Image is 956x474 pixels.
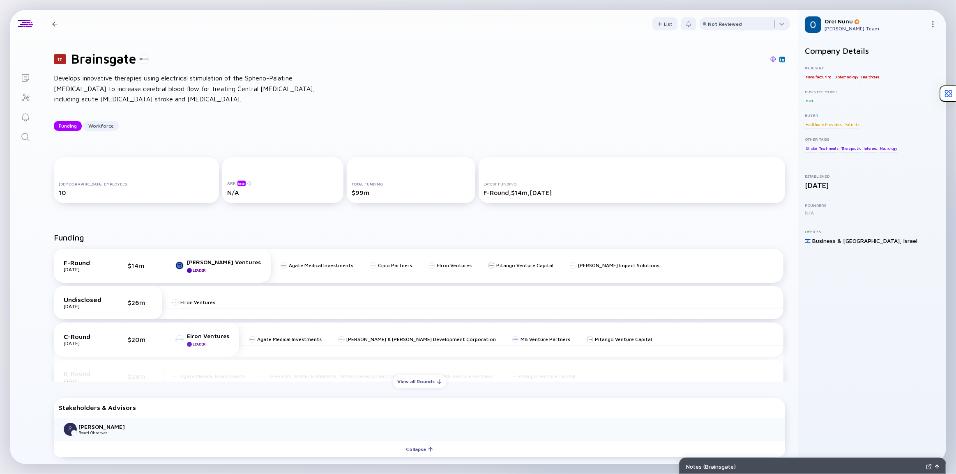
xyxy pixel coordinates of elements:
[378,262,412,268] div: Cipio Partners
[484,181,780,186] div: Latest Funding
[54,73,317,105] div: Develops innovative therapies using electrical stimulation of the Spheno-Palatine [MEDICAL_DATA] ...
[805,181,940,190] div: [DATE]
[488,262,553,268] a: Pitango Venture Capital
[484,189,780,196] div: F-Round, $14m, [DATE]
[64,423,77,436] img: David K. picture
[570,262,659,268] a: [PERSON_NAME] Impact Solutions
[187,332,229,339] div: Elron Ventures
[370,262,412,268] a: Cipio Partners
[346,336,496,342] div: [PERSON_NAME] & [PERSON_NAME] Development Corporation
[805,113,940,118] div: Buyer
[249,336,322,342] a: Agate Medical Investments
[64,303,105,309] div: [DATE]
[780,57,784,62] img: Brainsgate Linkedin Page
[64,333,105,340] div: C-Round
[652,18,677,30] div: List
[805,89,940,94] div: Business Model
[805,238,811,244] img: Israel Flag
[805,16,821,33] img: Orel Profile Picture
[841,144,862,152] div: Therapeutic
[587,336,652,342] a: Pitango Venture Capital
[59,181,214,186] div: [DEMOGRAPHIC_DATA] Employees
[595,336,652,342] div: Pitango Venture Capital
[83,119,119,132] div: Workforce
[825,25,926,32] div: [PERSON_NAME] Team
[54,121,82,131] button: Funding
[805,120,843,128] div: Healthcare Providers
[393,375,447,388] div: View all Rounds
[78,423,133,430] div: [PERSON_NAME]
[401,443,438,456] div: Collapse
[352,189,470,196] div: $99m
[59,404,780,411] div: Stakeholders & Advisors
[180,299,215,305] div: Elron Ventures
[64,259,105,266] div: F-Round
[935,465,939,469] img: Open Notes
[903,237,917,244] div: Israel
[289,262,353,268] div: Agate Medical Investments
[54,233,84,242] h2: Funding
[10,126,41,146] a: Search
[860,73,880,81] div: Healthcare
[187,259,261,266] div: [PERSON_NAME] Ventures
[64,340,105,346] div: [DATE]
[227,189,339,196] div: N/A
[175,259,261,273] a: [PERSON_NAME] VenturesLeader
[708,21,742,27] div: Not Reviewed
[578,262,659,268] div: [PERSON_NAME] Impact Solutions
[437,262,472,268] div: Elron Ventures
[10,87,41,107] a: Investor Map
[54,441,785,457] button: Collapse
[54,54,66,64] div: 17
[64,296,105,303] div: Undisclosed
[281,262,353,268] a: Agate Medical Investments
[59,189,214,196] div: 10
[128,299,152,306] div: $26m
[521,336,570,342] div: MB Venture Partners
[496,262,553,268] div: Pitango Venture Capital
[834,73,859,81] div: Biotechnology
[805,210,940,216] div: N/A
[805,46,940,55] h2: Company Details
[805,73,832,81] div: Manufacturing
[257,336,322,342] div: Agate Medical Investments
[512,336,570,342] a: MB Venture Partners
[428,262,472,268] a: Elron Ventures
[805,65,940,70] div: Industry
[805,174,940,179] div: Established
[338,336,496,342] a: [PERSON_NAME] & [PERSON_NAME] Development Corporation
[825,18,926,25] div: Orel Nunu
[652,17,677,30] button: List
[64,266,105,272] div: [DATE]
[128,262,152,269] div: $14m
[227,180,339,186] div: ARR
[879,144,898,152] div: Neurology
[10,67,41,87] a: Lists
[805,96,813,105] div: B2B
[926,464,932,469] img: Expand Notes
[805,229,940,234] div: Offices
[818,144,839,152] div: Treatments
[393,375,447,388] button: View all Rounds
[805,203,940,208] div: Founders
[812,237,902,244] div: Business & [GEOGRAPHIC_DATA] ,
[352,181,470,186] div: Total Funding
[805,137,940,142] div: Other Tags
[54,119,82,132] div: Funding
[71,51,136,66] h1: Brainsgate
[863,144,878,152] div: Internet
[193,268,206,272] div: Leader
[128,336,152,343] div: $20m
[770,56,776,62] img: Brainsgate Website
[237,181,246,186] div: beta
[805,144,818,152] div: Stroke
[686,463,923,470] div: Notes ( Brainsgate )
[175,332,229,347] a: Elron VenturesLeader
[83,121,119,131] button: Workforce
[930,21,936,27] img: Menu
[172,299,215,305] a: Elron Ventures
[844,120,860,128] div: Patients
[78,430,133,435] div: Board Observer
[10,107,41,126] a: Reminders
